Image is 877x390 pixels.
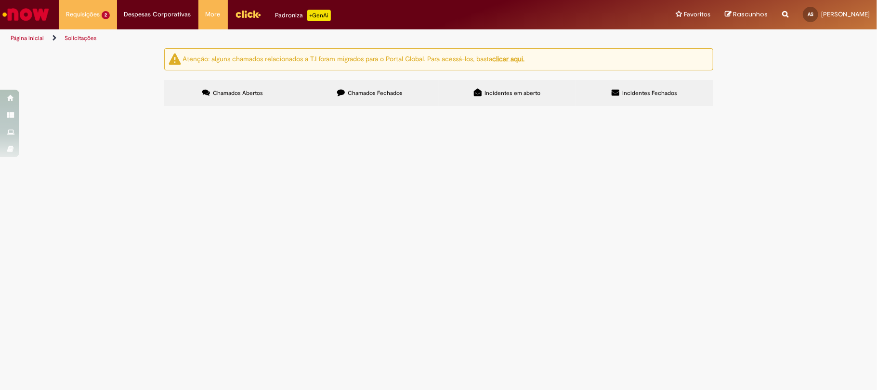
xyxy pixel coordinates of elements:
[235,7,261,21] img: click_logo_yellow_360x200.png
[1,5,51,24] img: ServiceNow
[213,89,263,97] span: Chamados Abertos
[307,10,331,21] p: +GenAi
[622,89,677,97] span: Incidentes Fechados
[65,34,97,42] a: Solicitações
[183,54,525,63] ng-bind-html: Atenção: alguns chamados relacionados a T.I foram migrados para o Portal Global. Para acessá-los,...
[808,11,813,17] span: AS
[124,10,191,19] span: Despesas Corporativas
[275,10,331,21] div: Padroniza
[684,10,710,19] span: Favoritos
[66,10,100,19] span: Requisições
[484,89,540,97] span: Incidentes em aberto
[821,10,870,18] span: [PERSON_NAME]
[11,34,44,42] a: Página inicial
[7,29,577,47] ul: Trilhas de página
[733,10,768,19] span: Rascunhos
[206,10,221,19] span: More
[725,10,768,19] a: Rascunhos
[102,11,110,19] span: 2
[493,54,525,63] a: clicar aqui.
[348,89,403,97] span: Chamados Fechados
